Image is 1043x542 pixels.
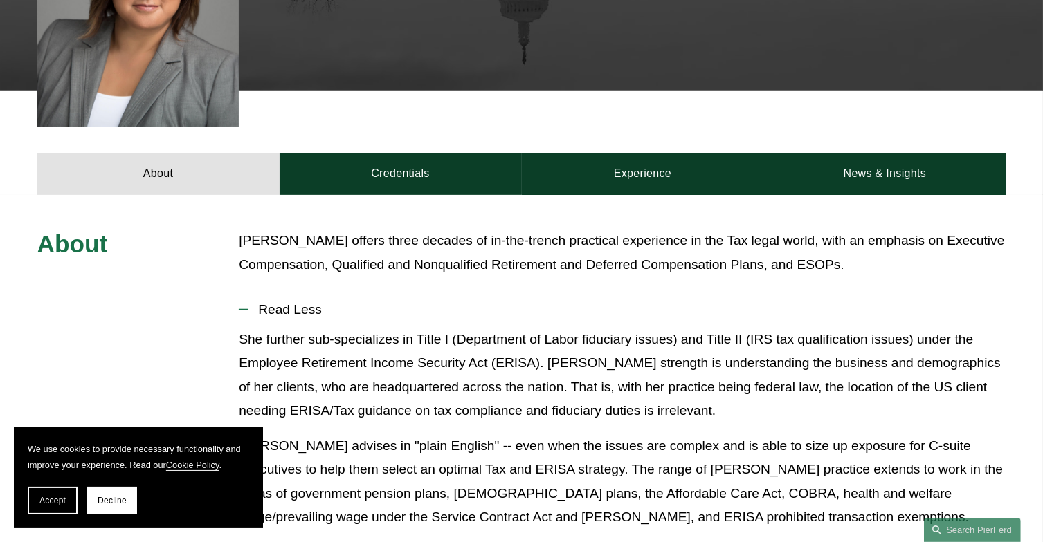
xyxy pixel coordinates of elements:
[239,328,1006,423] p: She further sub-specializes in Title I (Department of Labor fiduciary issues) and Title II (IRS t...
[239,292,1006,328] button: Read Less
[166,460,219,470] a: Cookie Policy
[87,487,137,514] button: Decline
[239,434,1006,530] p: [PERSON_NAME] advises in "plain English" -- even when the issues are complex and is able to size ...
[280,153,522,194] a: Credentials
[98,496,127,505] span: Decline
[239,229,1006,277] p: [PERSON_NAME] offers three decades of in-the-trench practical experience in the Tax legal world, ...
[248,302,1006,317] span: Read Less
[37,153,280,194] a: About
[39,496,66,505] span: Accept
[28,441,249,473] p: We use cookies to provide necessary functionality and improve your experience. Read our .
[28,487,78,514] button: Accept
[522,153,764,194] a: Experience
[924,518,1021,542] a: Search this site
[763,153,1006,194] a: News & Insights
[37,230,108,257] span: About
[14,427,263,528] section: Cookie banner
